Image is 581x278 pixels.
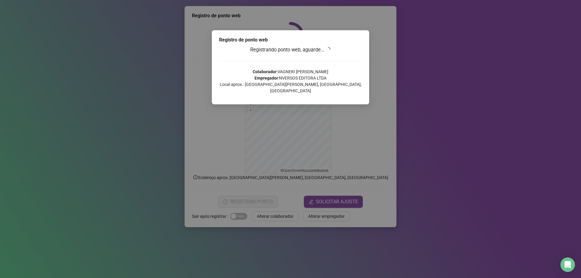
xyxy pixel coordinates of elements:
strong: Empregador [254,76,278,80]
div: Open Intercom Messenger [560,257,575,272]
h3: Registrando ponto web, aguarde... [219,46,362,54]
div: Registro de ponto web [219,36,362,44]
strong: Colaborador [253,69,277,74]
p: : VAGNERI [PERSON_NAME] : NVERSOS EDITORA LTDA Local aprox.: [GEOGRAPHIC_DATA][PERSON_NAME], [GEO... [219,69,362,94]
span: loading [325,47,331,52]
